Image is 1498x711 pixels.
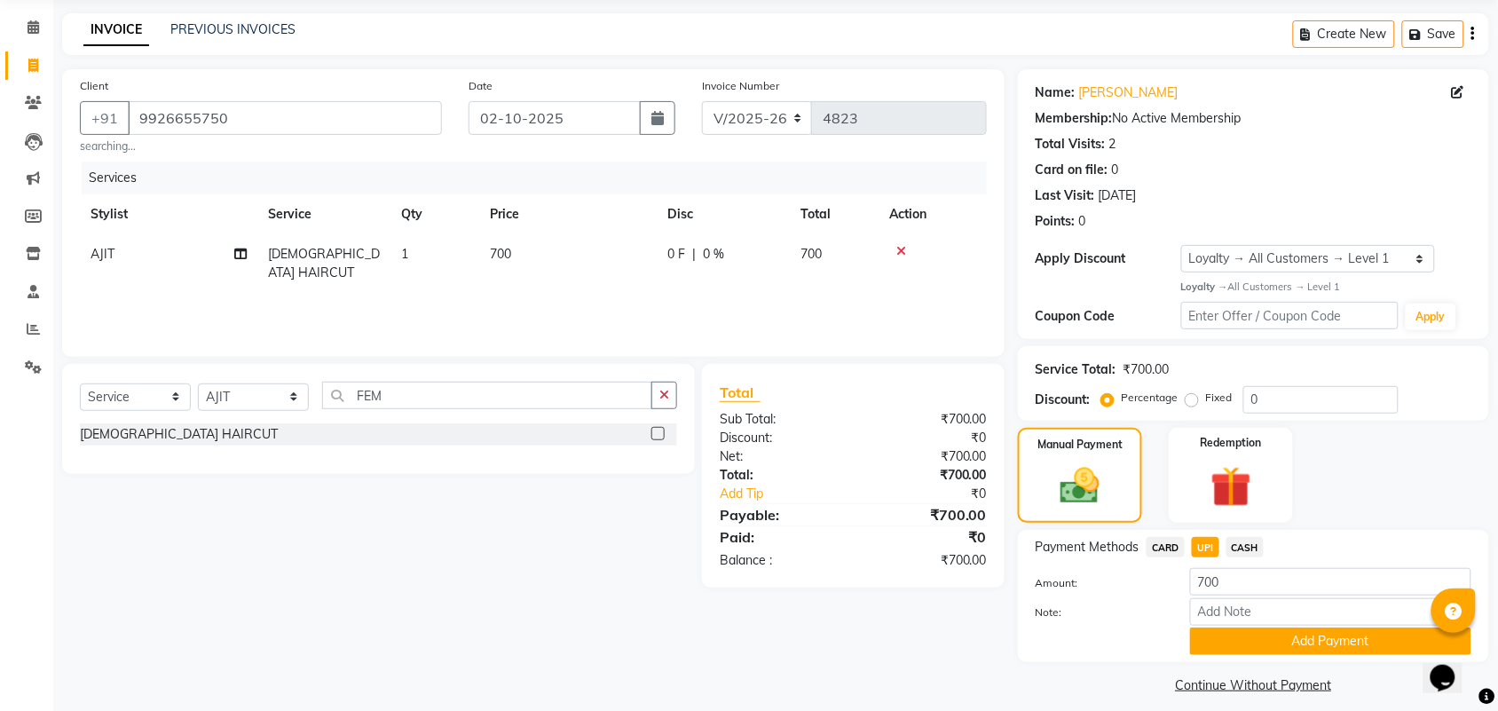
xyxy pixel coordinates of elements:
[853,466,1000,485] div: ₹700.00
[657,194,790,234] th: Disc
[706,551,854,570] div: Balance :
[1147,537,1185,557] span: CARD
[1181,302,1399,329] input: Enter Offer / Coupon Code
[1021,676,1486,695] a: Continue Without Payment
[1048,463,1112,509] img: _cash.svg
[853,410,1000,429] div: ₹700.00
[853,447,1000,466] div: ₹700.00
[1036,249,1181,268] div: Apply Discount
[706,504,854,525] div: Payable:
[1036,83,1076,102] div: Name:
[1190,628,1471,655] button: Add Payment
[706,466,854,485] div: Total:
[401,246,408,262] span: 1
[1112,161,1119,179] div: 0
[1123,360,1170,379] div: ₹700.00
[1109,135,1116,154] div: 2
[879,194,987,234] th: Action
[1402,20,1464,48] button: Save
[322,382,652,409] input: Search or Scan
[469,78,493,94] label: Date
[1206,390,1233,406] label: Fixed
[790,194,879,234] th: Total
[1036,307,1181,326] div: Coupon Code
[80,194,257,234] th: Stylist
[1036,212,1076,231] div: Points:
[692,245,696,264] span: |
[720,383,761,402] span: Total
[268,246,380,280] span: [DEMOGRAPHIC_DATA] HAIRCUT
[91,246,114,262] span: AJIT
[1036,186,1095,205] div: Last Visit:
[80,138,442,154] small: searching...
[702,78,779,94] label: Invoice Number
[1022,604,1177,620] label: Note:
[257,194,390,234] th: Service
[853,551,1000,570] div: ₹700.00
[82,162,1000,194] div: Services
[1181,280,1228,293] strong: Loyalty →
[853,526,1000,548] div: ₹0
[1198,462,1265,512] img: _gift.svg
[1226,537,1265,557] span: CASH
[490,246,511,262] span: 700
[1192,537,1219,557] span: UPI
[853,504,1000,525] div: ₹700.00
[1036,135,1106,154] div: Total Visits:
[706,410,854,429] div: Sub Total:
[83,14,149,46] a: INVOICE
[1079,212,1086,231] div: 0
[878,485,1000,503] div: ₹0
[128,101,442,135] input: Search by Name/Mobile/Email/Code
[1036,109,1471,128] div: No Active Membership
[1293,20,1395,48] button: Create New
[706,485,878,503] a: Add Tip
[800,246,822,262] span: 700
[853,429,1000,447] div: ₹0
[1036,391,1091,409] div: Discount:
[80,78,108,94] label: Client
[1423,640,1480,693] iframe: chat widget
[1190,568,1471,596] input: Amount
[170,21,296,37] a: PREVIOUS INVOICES
[667,245,685,264] span: 0 F
[1099,186,1137,205] div: [DATE]
[1036,109,1113,128] div: Membership:
[1037,437,1123,453] label: Manual Payment
[703,245,724,264] span: 0 %
[1181,280,1471,295] div: All Customers → Level 1
[80,425,278,444] div: [DEMOGRAPHIC_DATA] HAIRCUT
[706,526,854,548] div: Paid:
[1122,390,1179,406] label: Percentage
[1036,360,1116,379] div: Service Total:
[1406,304,1456,330] button: Apply
[1079,83,1179,102] a: [PERSON_NAME]
[1190,598,1471,626] input: Add Note
[1036,538,1139,557] span: Payment Methods
[706,447,854,466] div: Net:
[1201,435,1262,451] label: Redemption
[1036,161,1108,179] div: Card on file:
[706,429,854,447] div: Discount:
[390,194,479,234] th: Qty
[1022,575,1177,591] label: Amount:
[80,101,130,135] button: +91
[479,194,657,234] th: Price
